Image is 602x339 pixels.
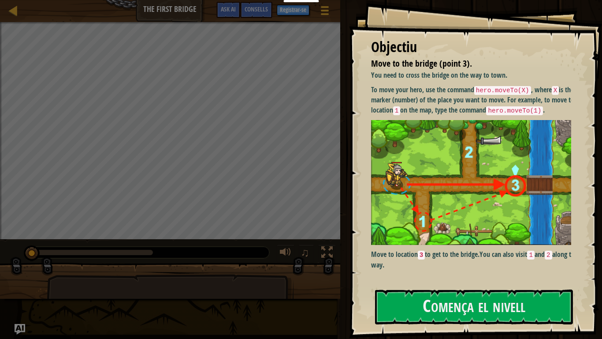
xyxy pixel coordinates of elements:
[15,324,25,335] button: Ask AI
[418,251,425,260] code: 3
[371,57,472,69] span: Move to the bridge (point 3).
[371,85,578,116] p: To move your hero, use the command , where is the marker (number) of the place you want to move. ...
[371,249,480,259] strong: Move to location to get to the bridge.
[277,245,294,263] button: Ajustar volum
[277,5,309,15] button: Registrar-se
[301,246,309,259] span: ♫
[527,251,535,260] code: 1
[371,70,578,80] p: You need to cross the bridge on the way to town.
[371,37,571,57] div: Objectiu
[245,5,268,13] span: Consells
[299,245,314,263] button: ♫
[318,245,336,263] button: Toggle fullscreen
[393,106,401,115] code: 1
[216,2,240,18] button: Ask AI
[371,249,578,270] p: You can also visit and along the way.
[486,106,543,115] code: hero.moveTo(1)
[545,251,552,260] code: 2
[371,120,578,245] img: M7l1b
[552,86,559,95] code: X
[474,86,531,95] code: hero.moveTo(X)
[314,2,336,23] button: Mostrar menú del joc
[360,57,569,70] li: Move to the bridge (point 3).
[375,290,573,324] button: Comença el nivell
[221,5,236,13] span: Ask AI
